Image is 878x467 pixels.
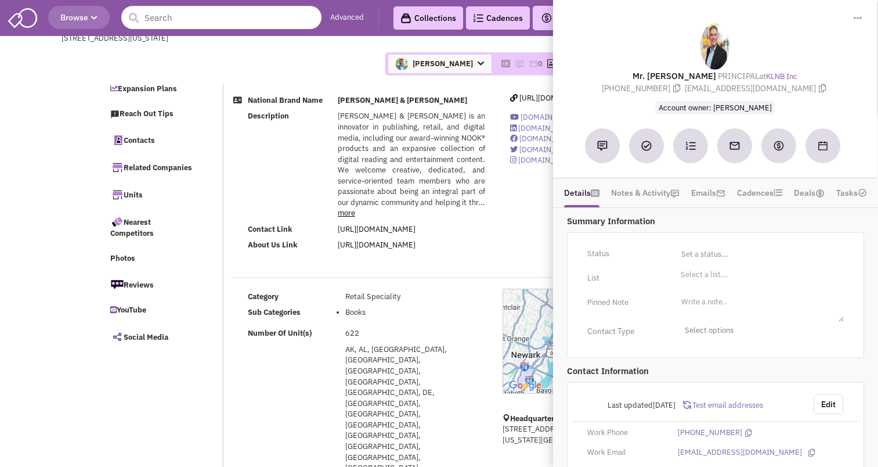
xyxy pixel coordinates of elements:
[62,33,364,44] div: [STREET_ADDRESS][US_STATE]
[519,134,602,143] span: [DOMAIN_NAME][URL]..
[718,71,759,81] span: PRINCIPAL
[473,14,483,22] img: Cadences_logo.png
[858,188,867,197] img: TaskCount.png
[506,378,544,393] a: Open this area in Google Maps (opens a new window)
[653,400,675,410] span: [DATE]
[814,394,843,414] button: Edit
[580,269,670,288] div: List
[691,184,725,202] a: Emails
[338,240,415,250] a: [URL][DOMAIN_NAME]
[773,140,785,152] img: Create a deal
[718,71,797,81] span: at
[338,224,415,234] a: [URL][DOMAIN_NAME]
[519,145,597,155] span: [DOMAIN_NAME][URL]
[518,155,601,165] span: [DOMAIN_NAME][URL]..
[518,123,659,133] span: [DOMAIN_NAME][URL][PERSON_NAME]..
[537,10,580,26] button: Deals
[248,240,298,250] b: About Us Link
[564,184,599,202] a: Details
[815,189,825,198] img: icon-dealamount.png
[510,155,601,165] a: [DOMAIN_NAME][URL]..
[338,208,355,218] a: more
[104,155,198,179] a: Related Companies
[633,70,716,81] lable: Mr. [PERSON_NAME]
[343,289,487,304] td: Retail Speciality
[597,141,608,151] img: Add a note
[104,182,198,207] a: Units
[248,292,279,301] b: Category
[104,272,198,297] a: Reviews
[700,23,729,70] img: Ef-uH9fg70iBYIVQ7MzfsA.jpg
[121,6,321,29] input: Search
[503,424,714,446] p: [STREET_ADDRESS], [US_STATE][GEOGRAPHIC_DATA]
[519,93,597,103] span: [URL][DOMAIN_NAME]
[345,307,485,318] li: Books
[8,6,37,28] img: SmartAdmin
[104,248,198,270] a: Photos
[506,378,544,393] img: Google
[248,307,301,317] b: Sub Categories
[670,189,680,198] img: icon-note.png
[580,245,670,263] div: Status
[60,12,97,23] span: Browse
[510,112,603,122] a: [DOMAIN_NAME][URL]..
[338,95,467,105] b: [PERSON_NAME] & [PERSON_NAME]
[580,428,670,439] div: Work Phone
[836,184,867,202] a: Tasks
[737,184,782,202] a: Cadences
[330,12,364,23] a: Advanced
[395,58,408,70] img: W7vr0x00b0GZC0PPbilSCg.png
[104,300,198,322] a: YouTube
[529,59,538,69] img: icon-email-active-16.png
[641,141,652,151] img: Add a Task
[521,112,603,122] span: [DOMAIN_NAME][URL]..
[678,447,802,458] a: [EMAIL_ADDRESS][DOMAIN_NAME]
[104,103,198,125] a: Reach Out Tips
[400,13,411,24] img: icon-collection-lavender-black.svg
[766,71,797,82] a: KLNB Inc
[580,325,670,337] div: Contact Type
[538,59,543,69] span: 0
[678,269,728,278] li: Select a list...
[678,428,742,439] a: [PHONE_NUMBER]
[794,184,825,202] a: Deals
[393,6,463,30] a: Collections
[510,134,602,143] a: [DOMAIN_NAME][URL]..
[602,83,685,94] span: [PHONE_NUMBER]
[104,78,198,100] a: Expansion Plans
[510,123,659,133] a: [DOMAIN_NAME][URL][PERSON_NAME]..
[104,210,198,245] a: Nearest Competitors
[691,400,763,410] span: Test email addresses
[248,224,292,234] b: Contact Link
[248,95,323,105] b: National Brand Name
[580,293,670,312] div: Pinned Note
[343,326,487,342] td: 622
[48,6,110,29] button: Browse
[510,414,558,423] b: Headquarters
[104,325,198,349] a: Social Media
[580,394,683,416] div: Last updated
[541,12,577,23] span: Deals
[729,140,740,152] img: Send an email
[656,101,775,114] span: Account owner: [PERSON_NAME]
[510,145,597,155] a: [DOMAIN_NAME][URL]
[818,141,828,150] img: Schedule a Meeting
[567,365,864,377] p: Contact Information
[388,55,491,73] span: [PERSON_NAME]
[466,6,530,30] a: Cadences
[685,83,829,94] span: [EMAIL_ADDRESS][DOMAIN_NAME]
[541,11,552,25] img: icon-deals.svg
[678,245,844,263] input: Set a status...
[338,111,485,207] span: [PERSON_NAME] & [PERSON_NAME] is an innovator in publishing, retail, and digital media, including...
[510,93,597,103] a: [URL][DOMAIN_NAME]
[104,128,198,152] a: Contacts
[580,447,670,458] div: Work Email
[716,189,725,198] img: icon-email-active-16.png
[248,111,289,121] b: Description
[567,215,864,227] p: Summary Information
[611,184,680,202] a: Notes & Activity
[678,322,844,340] span: Select options
[515,59,524,69] img: icon-note.png
[685,141,696,151] img: Subscribe to a cadence
[248,328,312,338] b: Number Of Unit(s)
